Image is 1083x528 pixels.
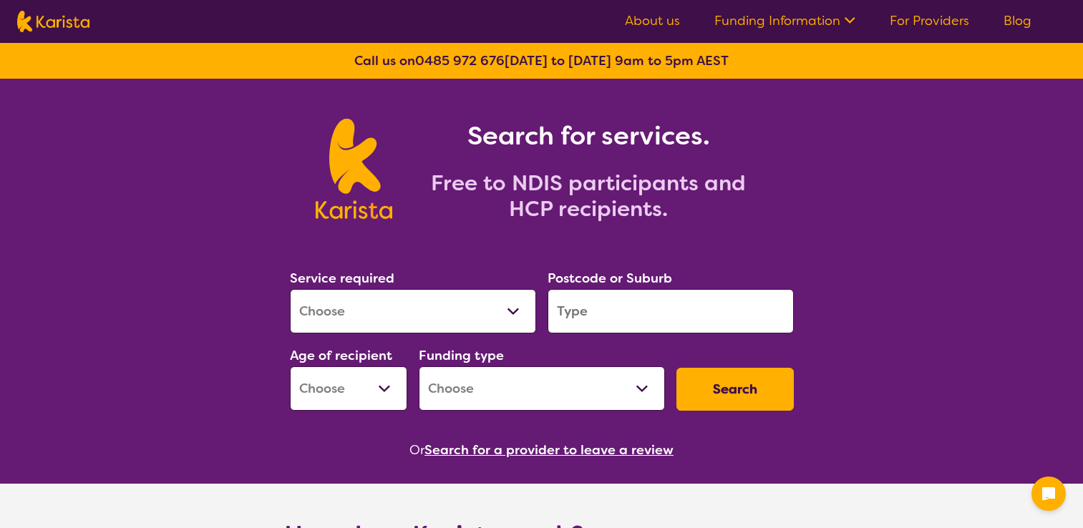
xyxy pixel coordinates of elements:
[290,270,394,287] label: Service required
[890,12,969,29] a: For Providers
[625,12,680,29] a: About us
[409,439,424,461] span: Or
[419,347,504,364] label: Funding type
[290,347,392,364] label: Age of recipient
[548,270,672,287] label: Postcode or Suburb
[409,119,767,153] h1: Search for services.
[409,170,767,222] h2: Free to NDIS participants and HCP recipients.
[316,119,392,219] img: Karista logo
[676,368,794,411] button: Search
[415,52,505,69] a: 0485 972 676
[424,439,674,461] button: Search for a provider to leave a review
[1004,12,1031,29] a: Blog
[548,289,794,333] input: Type
[354,52,729,69] b: Call us on [DATE] to [DATE] 9am to 5pm AEST
[17,11,89,32] img: Karista logo
[714,12,855,29] a: Funding Information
